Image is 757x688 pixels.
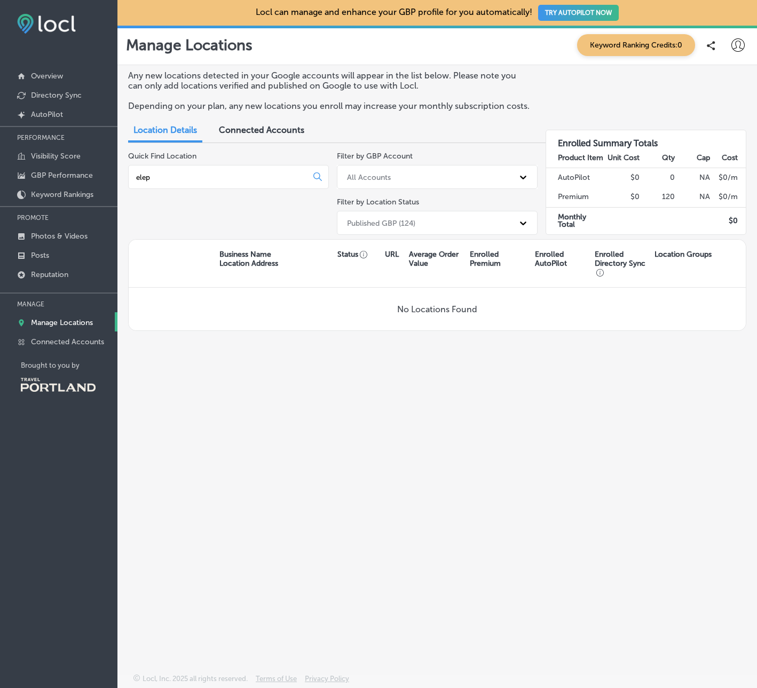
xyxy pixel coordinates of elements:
p: Connected Accounts [31,337,104,346]
p: Location Groups [655,250,712,259]
td: NA [675,187,711,207]
p: Brought to you by [21,361,117,369]
td: AutoPilot [546,168,605,187]
td: $0 [605,168,640,187]
p: No Locations Found [397,304,477,314]
p: Business Name Location Address [219,250,278,268]
p: Overview [31,72,63,81]
span: Keyword Ranking Credits: 0 [577,34,695,56]
p: Enrolled Directory Sync [595,250,649,277]
th: Qty [640,148,675,168]
p: AutoPilot [31,110,63,119]
p: Posts [31,251,49,260]
span: Connected Accounts [219,125,304,135]
p: Status [337,250,385,259]
h3: Enrolled Summary Totals [546,130,746,148]
th: Cap [675,148,711,168]
label: Filter by GBP Account [337,152,413,161]
th: Unit Cost [605,148,640,168]
label: Quick Find Location [128,152,196,161]
button: TRY AUTOPILOT NOW [538,5,619,21]
p: Manage Locations [126,36,253,54]
div: Published GBP (124) [347,218,415,227]
p: Enrolled Premium [470,250,530,268]
p: Any new locations detected in your Google accounts will appear in the list below. Please note you... [128,70,530,91]
input: All Locations [135,172,305,182]
td: Premium [546,187,605,207]
img: fda3e92497d09a02dc62c9cd864e3231.png [17,14,76,34]
strong: Product Item [558,153,603,162]
p: Average Order Value [409,250,464,268]
p: Enrolled AutoPilot [535,250,589,268]
a: Terms of Use [256,675,297,688]
td: $ 0 [711,207,746,234]
div: All Accounts [347,172,391,181]
td: $ 0 /m [711,168,746,187]
p: Photos & Videos [31,232,88,241]
p: Manage Locations [31,318,93,327]
th: Cost [711,148,746,168]
p: URL [385,250,399,259]
p: Keyword Rankings [31,190,93,199]
td: 120 [640,187,675,207]
td: $0 [605,187,640,207]
p: Reputation [31,270,68,279]
p: GBP Performance [31,171,93,180]
td: Monthly Total [546,207,605,234]
p: Visibility Score [31,152,81,161]
td: NA [675,168,711,187]
a: Privacy Policy [305,675,349,688]
p: Directory Sync [31,91,82,100]
img: Travel Portland [21,378,96,392]
td: $ 0 /m [711,187,746,207]
span: Location Details [133,125,197,135]
label: Filter by Location Status [337,197,419,207]
p: Locl, Inc. 2025 all rights reserved. [143,675,248,683]
td: 0 [640,168,675,187]
p: Depending on your plan, any new locations you enroll may increase your monthly subscription costs. [128,101,530,111]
